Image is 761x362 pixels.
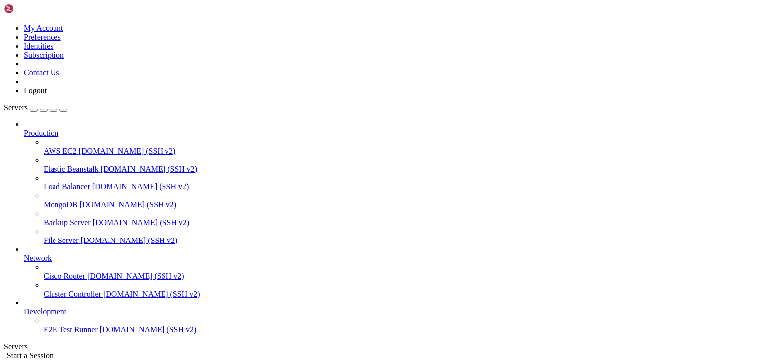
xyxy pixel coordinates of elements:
[44,316,757,334] li: E2E Test Runner [DOMAIN_NAME] (SSH v2)
[44,200,757,209] a: MongoDB [DOMAIN_NAME] (SSH v2)
[44,209,757,227] li: Backup Server [DOMAIN_NAME] (SSH v2)
[44,138,757,156] li: AWS EC2 [DOMAIN_NAME] (SSH v2)
[44,156,757,174] li: Elastic Beanstalk [DOMAIN_NAME] (SSH v2)
[92,182,189,191] span: [DOMAIN_NAME] (SSH v2)
[4,103,28,112] span: Servers
[93,218,190,227] span: [DOMAIN_NAME] (SSH v2)
[44,191,757,209] li: MongoDB [DOMAIN_NAME] (SSH v2)
[4,103,67,112] a: Servers
[44,200,77,209] span: MongoDB
[24,307,757,316] a: Development
[44,290,757,299] a: Cluster Controller [DOMAIN_NAME] (SSH v2)
[7,351,54,360] span: Start a Session
[79,147,176,155] span: [DOMAIN_NAME] (SSH v2)
[44,325,98,334] span: E2E Test Runner
[24,120,757,245] li: Production
[44,227,757,245] li: File Server [DOMAIN_NAME] (SSH v2)
[44,236,757,245] a: File Server [DOMAIN_NAME] (SSH v2)
[44,263,757,281] li: Cisco Router [DOMAIN_NAME] (SSH v2)
[24,254,52,262] span: Network
[87,272,184,280] span: [DOMAIN_NAME] (SSH v2)
[44,218,757,227] a: Backup Server [DOMAIN_NAME] (SSH v2)
[44,236,79,244] span: File Server
[81,236,178,244] span: [DOMAIN_NAME] (SSH v2)
[24,245,757,299] li: Network
[24,68,59,77] a: Contact Us
[44,182,90,191] span: Load Balancer
[44,290,101,298] span: Cluster Controller
[44,182,757,191] a: Load Balancer [DOMAIN_NAME] (SSH v2)
[101,165,198,173] span: [DOMAIN_NAME] (SSH v2)
[44,147,77,155] span: AWS EC2
[24,51,64,59] a: Subscription
[24,254,757,263] a: Network
[24,129,757,138] a: Production
[44,218,91,227] span: Backup Server
[44,165,99,173] span: Elastic Beanstalk
[100,325,197,334] span: [DOMAIN_NAME] (SSH v2)
[44,147,757,156] a: AWS EC2 [DOMAIN_NAME] (SSH v2)
[44,272,85,280] span: Cisco Router
[44,281,757,299] li: Cluster Controller [DOMAIN_NAME] (SSH v2)
[24,129,58,137] span: Production
[44,165,757,174] a: Elastic Beanstalk [DOMAIN_NAME] (SSH v2)
[4,4,61,14] img: Shellngn
[79,200,176,209] span: [DOMAIN_NAME] (SSH v2)
[24,86,47,95] a: Logout
[44,174,757,191] li: Load Balancer [DOMAIN_NAME] (SSH v2)
[24,42,54,50] a: Identities
[24,24,63,32] a: My Account
[4,351,7,360] span: 
[24,299,757,334] li: Development
[44,272,757,281] a: Cisco Router [DOMAIN_NAME] (SSH v2)
[4,342,757,351] div: Servers
[44,325,757,334] a: E2E Test Runner [DOMAIN_NAME] (SSH v2)
[24,33,61,41] a: Preferences
[103,290,200,298] span: [DOMAIN_NAME] (SSH v2)
[24,307,66,316] span: Development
